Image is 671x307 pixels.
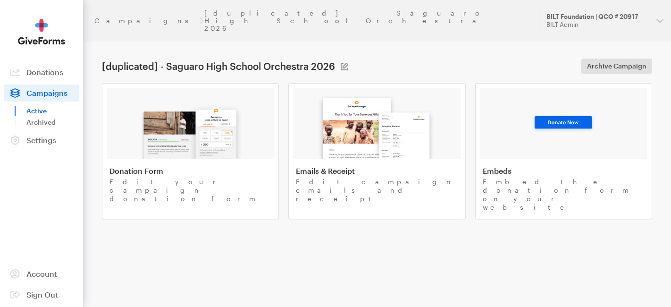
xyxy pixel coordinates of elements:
a: [duplicated] - Saguaro High School Orchestra 2026 [204,9,528,32]
img: GiveForms [18,19,65,45]
p: Edit campaign emails and receipt [296,178,458,203]
a: Active [26,105,79,117]
span: Settings [26,136,56,145]
img: image-2-08a39f98273254a5d313507113ca8761204b64a72fdaab3e68b0fc5d6b16bc50.png [313,89,441,159]
a: Account [4,265,79,282]
img: image-3-93ee28eb8bf338fe015091468080e1db9f51356d23dce784fdc61914b1599f14.png [531,114,596,133]
div: BILT Foundation | QCO # 20917 [546,13,649,21]
a: Embeds Embed the donation form on your website [475,83,652,219]
a: Donation Form Edit your campaign donation form [102,83,279,219]
a: Emails & Receipt Edit campaign emails and receipt [288,83,465,219]
a: Campaigns [4,85,79,102]
span: Account [26,269,57,278]
span: Donations [26,68,63,77]
h4: Donation Form [109,166,271,176]
p: Embed the donation form on your website [483,178,645,212]
a: Archive Campaign [581,59,652,74]
a: Donations [4,64,79,81]
a: Archived [26,117,79,128]
span: Campaigns [26,88,67,97]
span: Archive Campaign [587,60,646,72]
p: Edit your campaign donation form [109,178,271,203]
h4: Emails & Receipt [296,166,458,176]
h1: [duplicated] - Saguaro High School Orchestra 2026 [102,60,335,72]
a: Campaigns [94,17,199,25]
img: image-1-0e7e33c2fa879c29fc43b57e5885c2c5006ac2607a1de4641c4880897d5e5c7f.png [135,98,246,159]
a: Settings [4,132,79,149]
div: BILT Admin [546,21,649,29]
h4: Embeds [483,166,645,176]
button: BILT Foundation | QCO # 20917 BILT Admin [539,8,671,34]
